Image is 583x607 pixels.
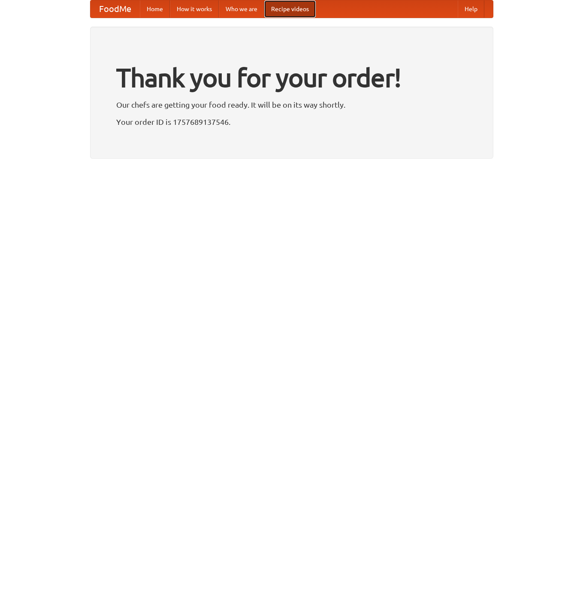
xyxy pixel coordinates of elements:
[219,0,264,18] a: Who we are
[116,57,467,98] h1: Thank you for your order!
[140,0,170,18] a: Home
[170,0,219,18] a: How it works
[264,0,316,18] a: Recipe videos
[91,0,140,18] a: FoodMe
[116,98,467,111] p: Our chefs are getting your food ready. It will be on its way shortly.
[116,115,467,128] p: Your order ID is 1757689137546.
[458,0,484,18] a: Help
